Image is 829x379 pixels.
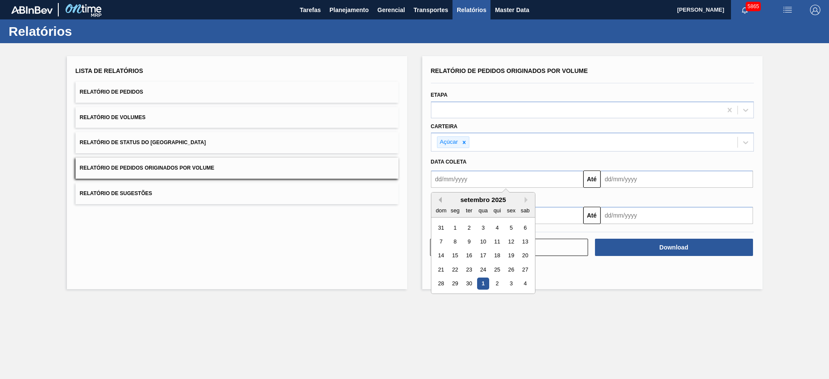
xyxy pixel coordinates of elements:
[435,278,447,290] div: Choose domingo, 28 de setembro de 2025
[80,89,143,95] span: Relatório de Pedidos
[519,264,531,275] div: Choose sábado, 27 de setembro de 2025
[495,5,529,15] span: Master Data
[491,278,503,290] div: Choose quinta-feira, 2 de outubro de 2025
[436,197,442,203] button: Previous Month
[434,221,532,291] div: month 2025-09
[477,278,489,290] div: Choose quarta-feira, 1 de outubro de 2025
[463,205,475,216] div: ter
[431,196,535,203] div: setembro 2025
[431,159,467,165] span: Data coleta
[519,278,531,290] div: Choose sábado, 4 de outubro de 2025
[491,205,503,216] div: qui
[76,67,143,74] span: Lista de Relatórios
[595,239,753,256] button: Download
[463,250,475,262] div: Choose terça-feira, 16 de setembro de 2025
[477,236,489,247] div: Choose quarta-feira, 10 de setembro de 2025
[431,123,458,129] label: Carteira
[519,205,531,216] div: sab
[463,264,475,275] div: Choose terça-feira, 23 de setembro de 2025
[76,158,399,179] button: Relatório de Pedidos Originados por Volume
[300,5,321,15] span: Tarefas
[449,278,461,290] div: Choose segunda-feira, 29 de setembro de 2025
[505,278,517,290] div: Choose sexta-feira, 3 de outubro de 2025
[491,236,503,247] div: Choose quinta-feira, 11 de setembro de 2025
[449,205,461,216] div: seg
[505,222,517,234] div: Choose sexta-feira, 5 de setembro de 2025
[519,236,531,247] div: Choose sábado, 13 de setembro de 2025
[810,5,820,15] img: Logout
[80,190,152,196] span: Relatório de Sugestões
[477,205,489,216] div: qua
[11,6,53,14] img: TNhmsLtSVTkK8tSr43FrP2fwEKptu5GPRR3wAAAABJRU5ErkJggg==
[435,236,447,247] div: Choose domingo, 7 de setembro de 2025
[431,171,583,188] input: dd/mm/yyyy
[731,4,759,16] button: Notificações
[519,222,531,234] div: Choose sábado, 6 de setembro de 2025
[449,264,461,275] div: Choose segunda-feira, 22 de setembro de 2025
[449,250,461,262] div: Choose segunda-feira, 15 de setembro de 2025
[463,278,475,290] div: Choose terça-feira, 30 de setembro de 2025
[437,137,459,148] div: Açúcar
[477,222,489,234] div: Choose quarta-feira, 3 de setembro de 2025
[414,5,448,15] span: Transportes
[449,222,461,234] div: Choose segunda-feira, 1 de setembro de 2025
[430,239,588,256] button: Limpar
[782,5,793,15] img: userActions
[505,264,517,275] div: Choose sexta-feira, 26 de setembro de 2025
[601,207,753,224] input: dd/mm/yyyy
[746,2,761,11] span: 5865
[477,264,489,275] div: Choose quarta-feira, 24 de setembro de 2025
[463,236,475,247] div: Choose terça-feira, 9 de setembro de 2025
[491,250,503,262] div: Choose quinta-feira, 18 de setembro de 2025
[491,264,503,275] div: Choose quinta-feira, 25 de setembro de 2025
[76,183,399,204] button: Relatório de Sugestões
[463,222,475,234] div: Choose terça-feira, 2 de setembro de 2025
[435,264,447,275] div: Choose domingo, 21 de setembro de 2025
[519,250,531,262] div: Choose sábado, 20 de setembro de 2025
[505,205,517,216] div: sex
[80,114,146,120] span: Relatório de Volumes
[80,139,206,145] span: Relatório de Status do [GEOGRAPHIC_DATA]
[377,5,405,15] span: Gerencial
[329,5,369,15] span: Planejamento
[457,5,486,15] span: Relatórios
[583,207,601,224] button: Até
[431,67,588,74] span: Relatório de Pedidos Originados por Volume
[431,92,448,98] label: Etapa
[80,165,215,171] span: Relatório de Pedidos Originados por Volume
[449,236,461,247] div: Choose segunda-feira, 8 de setembro de 2025
[76,132,399,153] button: Relatório de Status do [GEOGRAPHIC_DATA]
[435,222,447,234] div: Choose domingo, 31 de agosto de 2025
[76,82,399,103] button: Relatório de Pedidos
[505,236,517,247] div: Choose sexta-feira, 12 de setembro de 2025
[505,250,517,262] div: Choose sexta-feira, 19 de setembro de 2025
[435,250,447,262] div: Choose domingo, 14 de setembro de 2025
[601,171,753,188] input: dd/mm/yyyy
[583,171,601,188] button: Até
[525,197,531,203] button: Next Month
[9,26,162,36] h1: Relatórios
[76,107,399,128] button: Relatório de Volumes
[435,205,447,216] div: dom
[477,250,489,262] div: Choose quarta-feira, 17 de setembro de 2025
[491,222,503,234] div: Choose quinta-feira, 4 de setembro de 2025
